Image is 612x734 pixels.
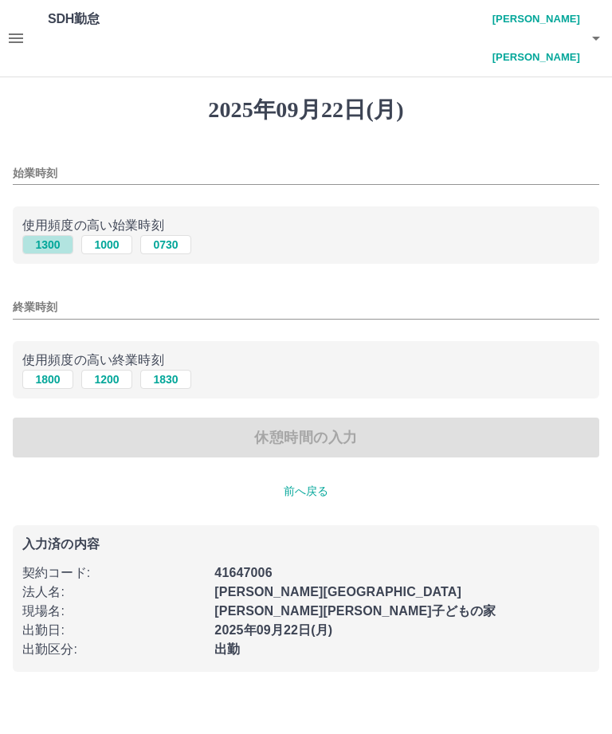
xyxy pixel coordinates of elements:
[214,623,332,637] b: 2025年09月22日(月)
[22,602,205,621] p: 現場名 :
[22,640,205,659] p: 出勤区分 :
[22,538,590,551] p: 入力済の内容
[214,566,272,579] b: 41647006
[13,483,599,500] p: 前へ戻る
[22,370,73,389] button: 1800
[22,583,205,602] p: 法人名 :
[22,563,205,583] p: 契約コード :
[214,642,240,656] b: 出勤
[22,351,590,370] p: 使用頻度の高い終業時刻
[140,235,191,254] button: 0730
[81,235,132,254] button: 1000
[22,621,205,640] p: 出勤日 :
[81,370,132,389] button: 1200
[140,370,191,389] button: 1830
[22,216,590,235] p: 使用頻度の高い始業時刻
[22,235,73,254] button: 1300
[214,585,461,599] b: [PERSON_NAME][GEOGRAPHIC_DATA]
[13,96,599,124] h1: 2025年09月22日(月)
[214,604,496,618] b: [PERSON_NAME][PERSON_NAME]子どもの家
